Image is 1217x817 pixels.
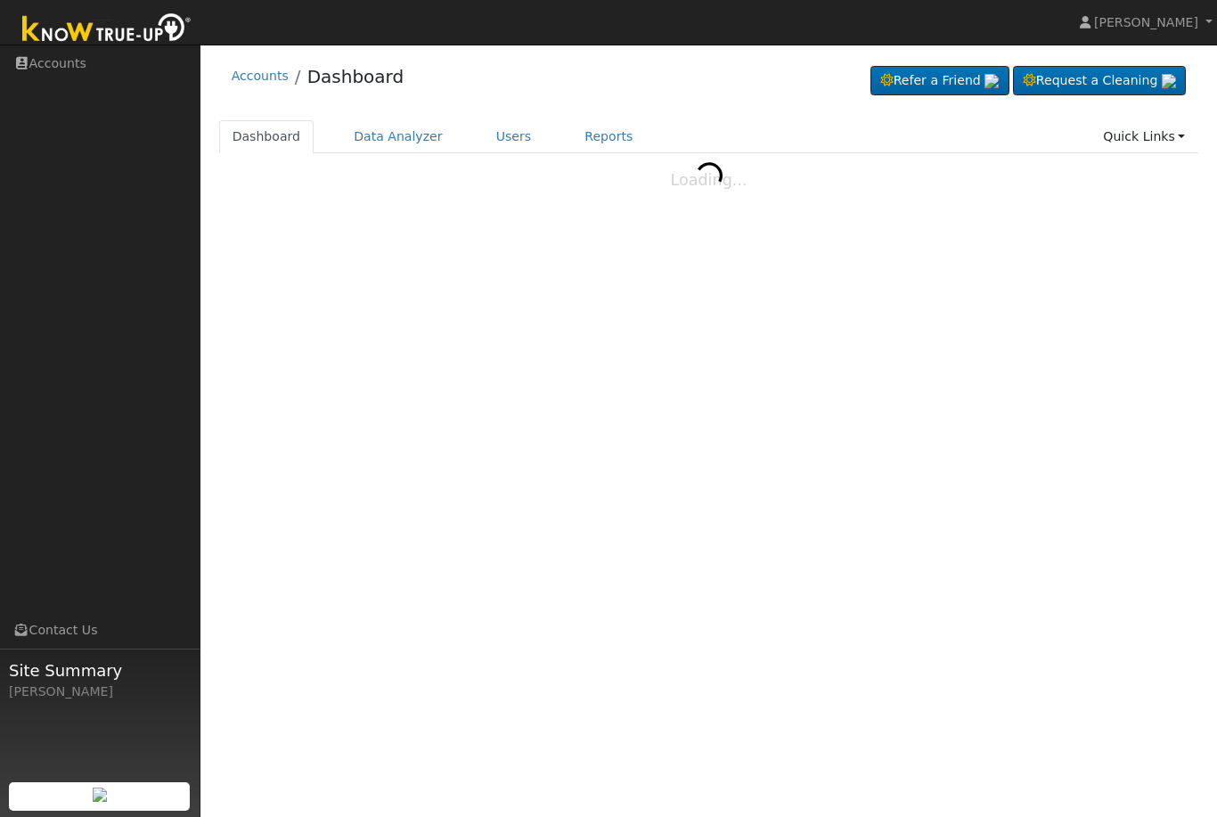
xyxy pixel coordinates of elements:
[9,682,191,701] div: [PERSON_NAME]
[870,66,1009,96] a: Refer a Friend
[340,120,456,153] a: Data Analyzer
[9,658,191,682] span: Site Summary
[307,66,404,87] a: Dashboard
[13,10,200,50] img: Know True-Up
[984,74,999,88] img: retrieve
[93,788,107,802] img: retrieve
[1094,15,1198,29] span: [PERSON_NAME]
[1090,120,1198,153] a: Quick Links
[1162,74,1176,88] img: retrieve
[571,120,646,153] a: Reports
[219,120,314,153] a: Dashboard
[483,120,545,153] a: Users
[232,69,289,83] a: Accounts
[1013,66,1186,96] a: Request a Cleaning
